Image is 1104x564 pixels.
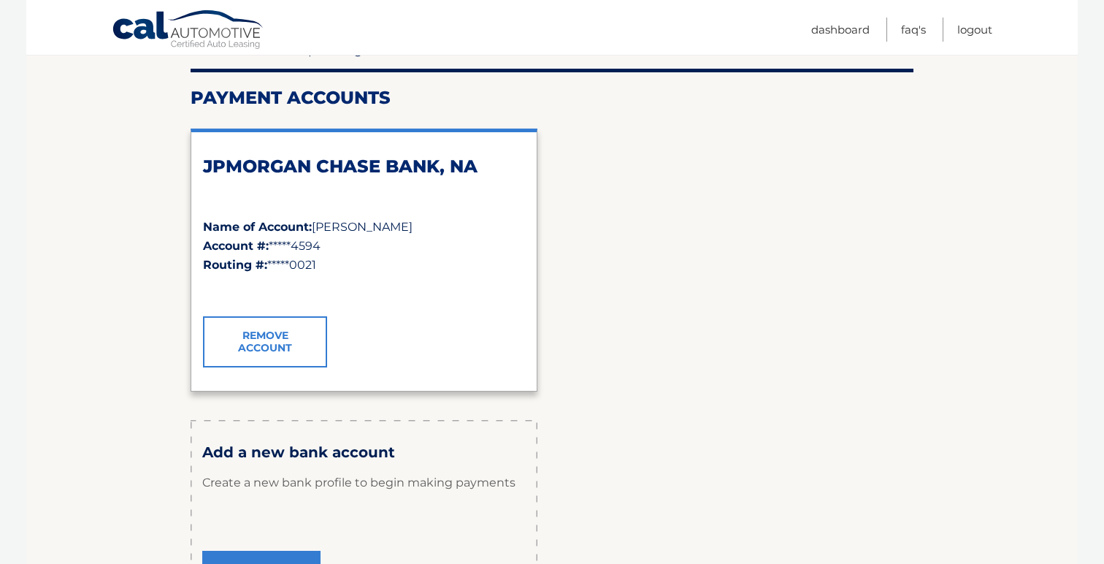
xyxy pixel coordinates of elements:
[203,258,267,272] strong: Routing #:
[203,316,327,367] a: Remove Account
[957,18,992,42] a: Logout
[901,18,926,42] a: FAQ's
[191,87,913,109] h2: Payment Accounts
[202,461,526,505] p: Create a new bank profile to begin making payments
[112,9,265,52] a: Cal Automotive
[312,220,413,234] span: [PERSON_NAME]
[811,18,870,42] a: Dashboard
[203,239,269,253] strong: Account #:
[203,283,212,297] span: ✓
[203,220,312,234] strong: Name of Account:
[202,443,526,462] h3: Add a new bank account
[203,156,525,178] h2: JPMORGAN CHASE BANK, NA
